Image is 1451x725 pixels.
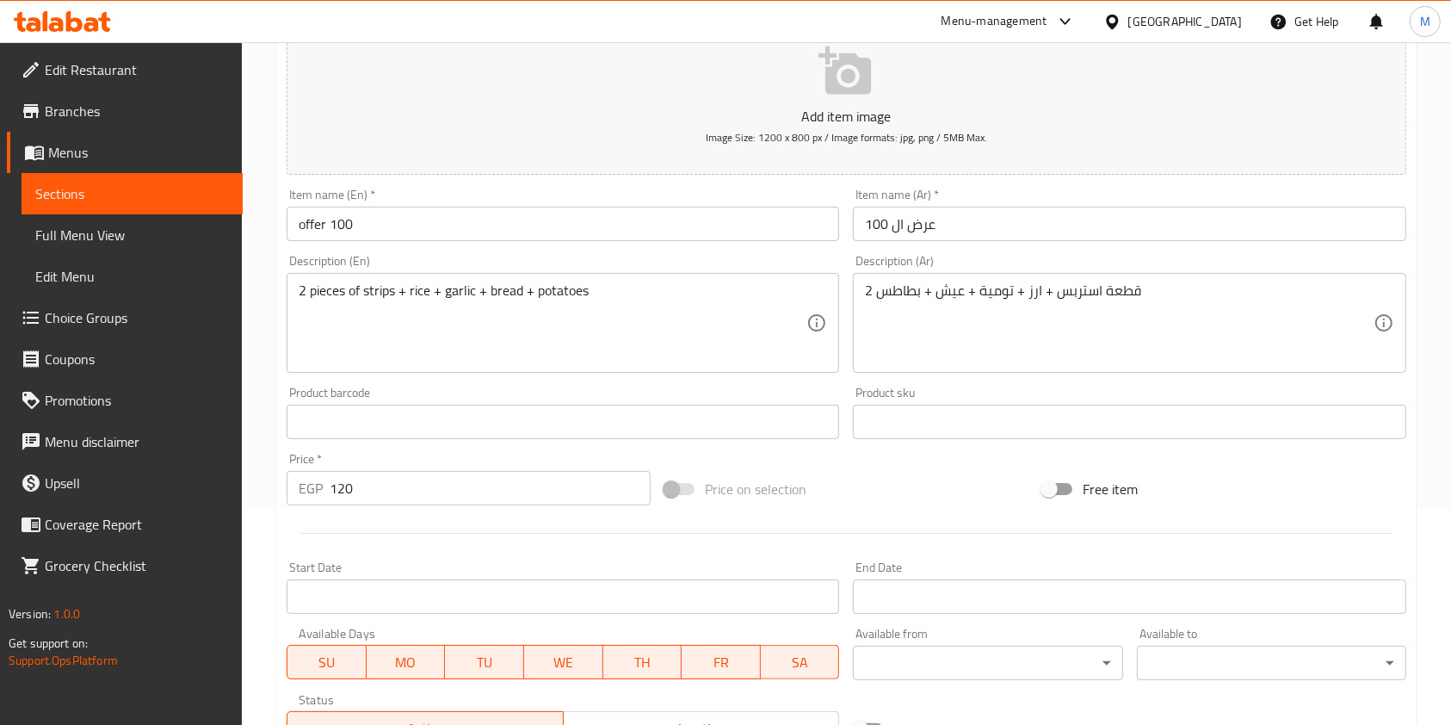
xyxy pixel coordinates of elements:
span: FR [688,650,754,675]
textarea: 2 pieces of strips + rice + garlic + bread + potatoes [299,282,806,364]
span: Full Menu View [35,225,229,245]
span: Get support on: [9,632,88,654]
p: EGP [299,478,323,499]
a: Promotions [7,380,243,421]
a: Sections [22,173,243,214]
span: Upsell [45,473,229,493]
a: Grocery Checklist [7,545,243,586]
span: Menus [48,142,229,163]
span: Grocery Checklist [45,555,229,576]
input: Please enter product sku [853,405,1405,439]
a: Menus [7,132,243,173]
span: TH [610,650,676,675]
a: Edit Menu [22,256,243,297]
span: Menu disclaimer [45,431,229,452]
a: Full Menu View [22,214,243,256]
span: 1.0.0 [53,603,80,625]
button: SA [761,645,840,679]
span: Sections [35,183,229,204]
div: ​ [1137,646,1406,680]
span: Price on selection [705,479,806,499]
input: Enter name Ar [853,207,1405,241]
span: Edit Restaurant [45,59,229,80]
div: [GEOGRAPHIC_DATA] [1128,12,1242,31]
span: MO [374,650,439,675]
button: TU [445,645,524,679]
a: Coverage Report [7,504,243,545]
button: WE [524,645,603,679]
span: Free item [1083,479,1138,499]
span: Coupons [45,349,229,369]
button: TH [603,645,682,679]
span: TU [452,650,517,675]
button: MO [367,645,446,679]
span: Branches [45,101,229,121]
span: M [1420,12,1430,31]
a: Upsell [7,462,243,504]
input: Please enter product barcode [287,405,839,439]
a: Branches [7,90,243,132]
div: ​ [853,646,1122,680]
a: Choice Groups [7,297,243,338]
button: Add item imageImage Size: 1200 x 800 px / Image formats: jpg, png / 5MB Max. [287,17,1406,175]
a: Edit Restaurant [7,49,243,90]
div: Menu-management [942,11,1047,32]
span: Image Size: 1200 x 800 px / Image formats: jpg, png / 5MB Max. [706,127,987,147]
a: Support.OpsPlatform [9,649,118,672]
span: SA [768,650,833,675]
span: WE [531,650,596,675]
a: Coupons [7,338,243,380]
span: SU [294,650,360,675]
span: Choice Groups [45,307,229,328]
input: Enter name En [287,207,839,241]
input: Please enter price [330,471,651,505]
button: FR [682,645,761,679]
p: Add item image [313,106,1380,127]
a: Menu disclaimer [7,421,243,462]
button: SU [287,645,367,679]
span: Promotions [45,390,229,411]
textarea: 2 قطعة استربس + ارز + تومية + عيش + بطاطس [865,282,1373,364]
span: Coverage Report [45,514,229,535]
span: Version: [9,603,51,625]
span: Edit Menu [35,266,229,287]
